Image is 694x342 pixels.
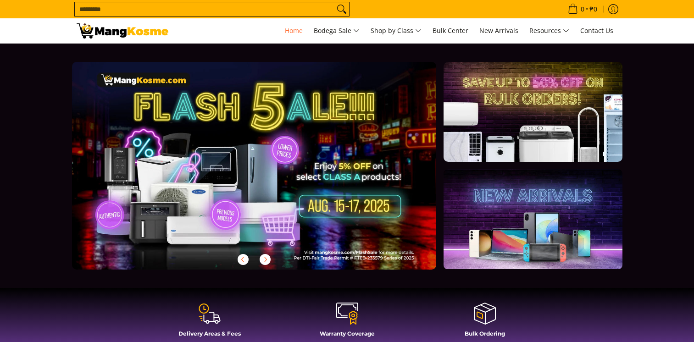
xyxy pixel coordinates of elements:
[421,330,549,337] h4: Bulk Ordering
[433,26,468,35] span: Bulk Center
[314,25,360,37] span: Bodega Sale
[525,18,574,43] a: Resources
[178,18,618,43] nav: Main Menu
[280,18,307,43] a: Home
[283,330,411,337] h4: Warranty Coverage
[565,4,600,14] span: •
[285,26,303,35] span: Home
[77,23,168,39] img: Mang Kosme: Your Home Appliances Warehouse Sale Partner!
[145,330,274,337] h4: Delivery Areas & Fees
[371,25,422,37] span: Shop by Class
[580,26,613,35] span: Contact Us
[366,18,426,43] a: Shop by Class
[72,62,466,284] a: More
[479,26,518,35] span: New Arrivals
[309,18,364,43] a: Bodega Sale
[334,2,349,16] button: Search
[233,249,253,270] button: Previous
[576,18,618,43] a: Contact Us
[529,25,569,37] span: Resources
[579,6,586,12] span: 0
[255,249,275,270] button: Next
[428,18,473,43] a: Bulk Center
[475,18,523,43] a: New Arrivals
[588,6,599,12] span: ₱0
